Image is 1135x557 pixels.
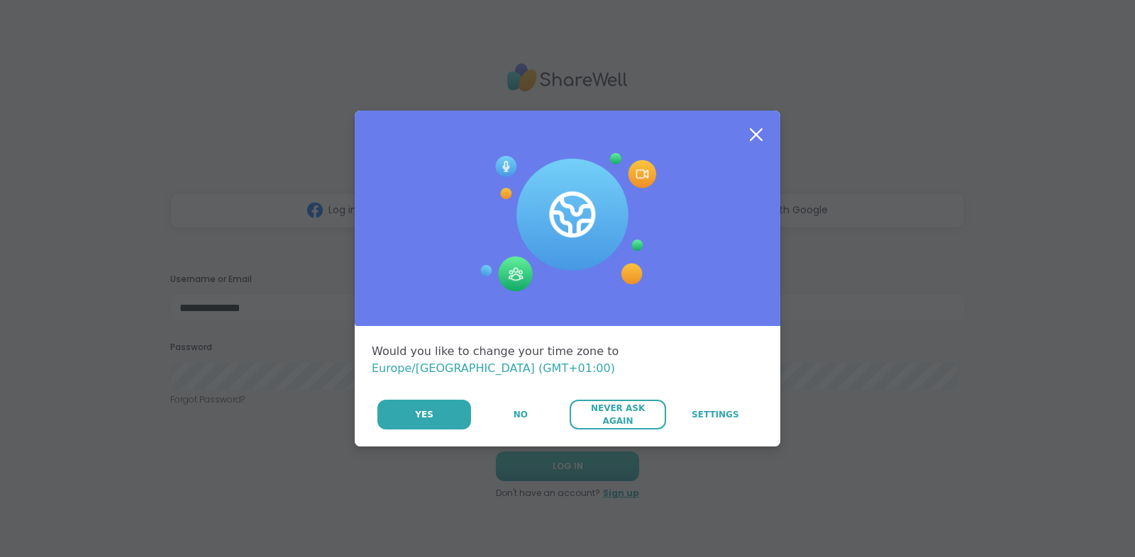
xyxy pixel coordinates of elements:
[472,400,568,429] button: No
[514,408,528,421] span: No
[372,361,615,375] span: Europe/[GEOGRAPHIC_DATA] (GMT+01:00)
[415,408,433,421] span: Yes
[692,408,739,421] span: Settings
[479,153,656,292] img: Session Experience
[577,402,658,427] span: Never Ask Again
[372,343,763,377] div: Would you like to change your time zone to
[377,400,471,429] button: Yes
[668,400,763,429] a: Settings
[570,400,665,429] button: Never Ask Again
